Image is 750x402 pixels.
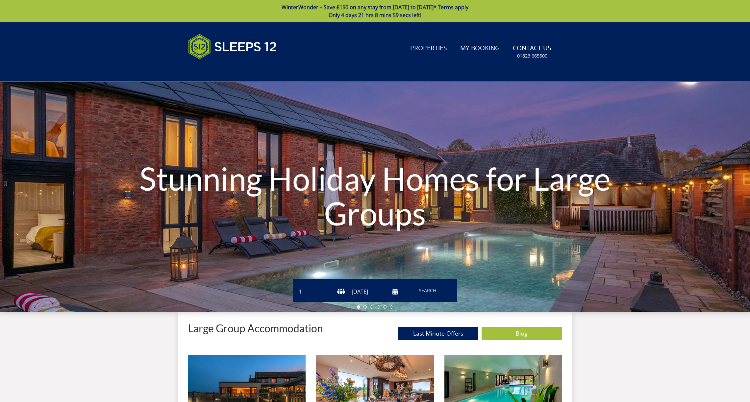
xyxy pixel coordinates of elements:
input: Arrival Date [350,286,398,297]
small: 01823 665500 [517,53,547,59]
a: My Booking [458,41,502,56]
p: Large Group Accommodation [188,322,323,334]
a: Contact Us01823 665500 [510,41,554,62]
iframe: Customer reviews powered by Trustpilot [185,67,254,73]
img: Sleeps 12 [188,30,277,63]
h1: Stunning Holiday Homes for Large Groups [113,148,637,244]
button: Search [403,284,452,297]
a: Properties [408,41,450,56]
a: Last Minute Offers [398,327,478,340]
a: Blog [482,327,562,340]
span: Only 4 days 21 hrs 8 mins 59 secs left! [329,12,421,19]
span: Search [419,287,437,294]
